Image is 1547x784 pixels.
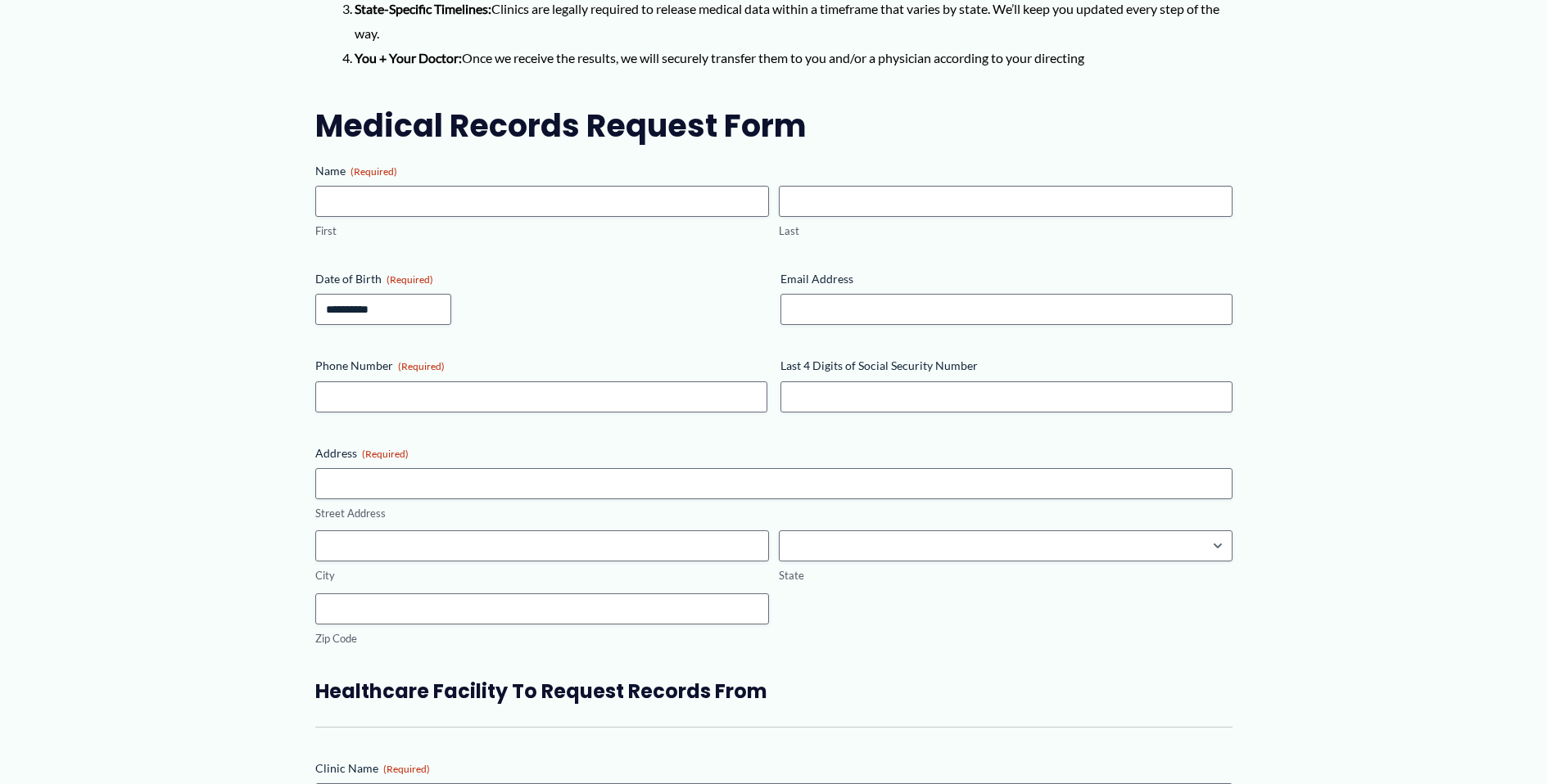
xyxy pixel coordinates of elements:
span: (Required) [351,165,397,178]
b: You + Your Doctor: [355,50,462,65]
label: Email Address [780,271,1233,287]
legend: Name [315,163,397,179]
label: City [315,568,769,583]
label: Phone Number [315,358,767,374]
label: State [779,568,1233,583]
span: (Required) [398,360,445,372]
h3: Healthcare Facility to request records from [315,678,1233,704]
label: Zip Code [315,631,769,647]
label: Date of Birth [315,271,767,287]
span: (Required) [387,273,433,286]
label: Last [779,223,1233,239]
legend: Address [315,445,409,462]
span: (Required) [383,763,430,775]
label: Last 4 Digits of Social Security Number [780,358,1233,374]
label: First [315,223,769,239]
label: Clinic Name [315,760,1233,777]
span: (Required) [362,448,409,460]
strong: State-Specific Timelines: [355,1,491,16]
h2: Medical Records Request Form [315,106,1233,146]
label: Street Address [315,506,1233,521]
li: Once we receive the results, we will securely transfer them to you and/or a physician according t... [355,46,1233,70]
